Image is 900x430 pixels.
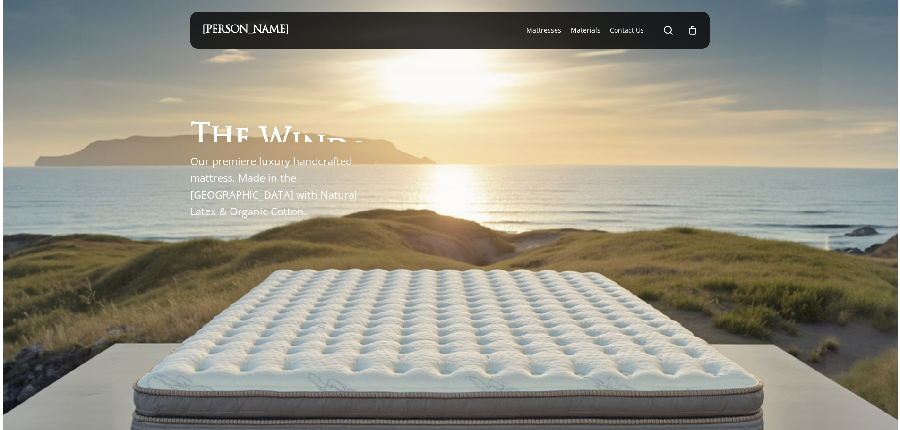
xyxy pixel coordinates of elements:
span: T [190,122,210,151]
span: W [259,128,291,157]
a: Cart [687,25,698,35]
a: [PERSON_NAME] [202,25,289,35]
a: Mattresses [526,25,561,35]
a: Materials [571,25,600,35]
a: Contact Us [610,25,644,35]
span: Mattresses [526,25,561,34]
span: Materials [571,25,600,34]
h1: The Windsor [190,113,407,142]
nav: Main Menu [522,12,698,49]
span: d [326,135,349,164]
span: Contact Us [610,25,644,34]
span: e [234,126,250,154]
span: n [302,133,326,161]
span: i [291,130,302,159]
p: Our premiere luxury handcrafted mattress. Made in the [GEOGRAPHIC_DATA] with Natural Latex & Orga... [190,153,368,219]
span: s [349,139,364,168]
span: h [210,124,234,152]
